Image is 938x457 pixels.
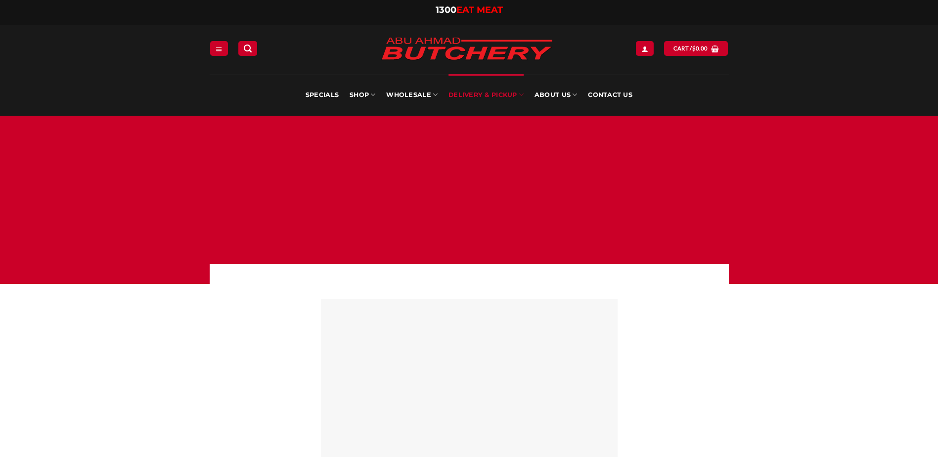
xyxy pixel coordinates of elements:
[306,74,339,116] a: Specials
[588,74,632,116] a: Contact Us
[692,45,708,51] bdi: 0.00
[448,74,524,116] a: Delivery & Pickup
[386,74,438,116] a: Wholesale
[692,44,696,53] span: $
[350,74,375,116] a: SHOP
[373,31,561,68] img: Abu Ahmad Butchery
[238,41,257,55] a: Search
[436,4,503,15] a: 1300EAT MEAT
[456,4,503,15] span: EAT MEAT
[664,41,728,55] a: View cart
[673,44,708,53] span: Cart /
[636,41,654,55] a: Login
[436,4,456,15] span: 1300
[210,41,228,55] a: Menu
[535,74,577,116] a: About Us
